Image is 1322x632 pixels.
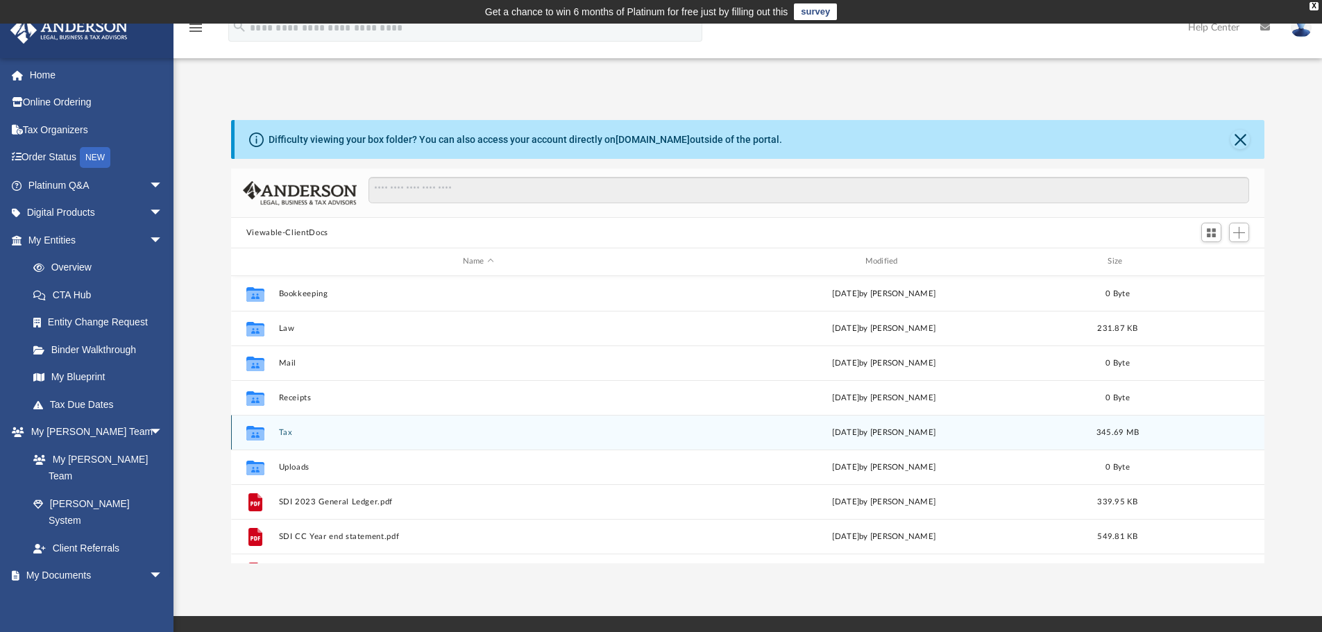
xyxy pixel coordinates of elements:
a: My Blueprint [19,364,177,391]
div: grid [231,276,1265,563]
div: NEW [80,147,110,168]
a: Client Referrals [19,534,177,562]
a: Tax Due Dates [19,391,184,418]
span: arrow_drop_down [149,562,177,590]
div: [DATE] by [PERSON_NAME] [684,391,1084,404]
input: Search files and folders [368,177,1249,203]
a: menu [187,26,204,36]
span: 0 Byte [1105,359,1130,366]
button: Mail [278,359,678,368]
a: survey [794,3,837,20]
a: Entity Change Request [19,309,184,336]
span: 0 Byte [1105,289,1130,297]
div: close [1310,2,1319,10]
button: Uploads [278,463,678,472]
button: Add [1229,223,1250,242]
span: 231.87 KB [1097,324,1137,332]
a: CTA Hub [19,281,184,309]
div: Get a chance to win 6 months of Platinum for free just by filling out this [485,3,788,20]
button: Tax [278,428,678,437]
button: Bookkeeping [278,289,678,298]
a: My [PERSON_NAME] Team [19,445,170,490]
a: Home [10,61,184,89]
a: My Documentsarrow_drop_down [10,562,177,590]
img: User Pic [1291,17,1312,37]
div: id [237,255,272,268]
div: Modified [684,255,1083,268]
span: 339.95 KB [1097,497,1137,505]
span: 345.69 MB [1096,428,1139,436]
div: [DATE] by [PERSON_NAME] [684,495,1084,508]
a: [PERSON_NAME] System [19,490,177,534]
button: Receipts [278,393,678,402]
div: [DATE] by [PERSON_NAME] [684,357,1084,369]
div: [DATE] by [PERSON_NAME] [684,461,1084,473]
i: menu [187,19,204,36]
i: search [232,19,247,34]
a: Order StatusNEW [10,144,184,172]
span: arrow_drop_down [149,226,177,255]
span: arrow_drop_down [149,171,177,200]
a: [DOMAIN_NAME] [616,134,690,145]
button: SDI 2023 General Ledger.pdf [278,497,678,506]
div: [DATE] by [PERSON_NAME] [684,530,1084,543]
a: My [PERSON_NAME] Teamarrow_drop_down [10,418,177,446]
button: Close [1230,130,1250,149]
span: 0 Byte [1105,463,1130,470]
button: SDI CC Year end statement.pdf [278,532,678,541]
a: Overview [19,254,184,282]
button: Switch to Grid View [1201,223,1222,242]
a: Digital Productsarrow_drop_down [10,199,184,227]
a: My Entitiesarrow_drop_down [10,226,184,254]
span: 0 Byte [1105,393,1130,401]
a: Tax Organizers [10,116,184,144]
span: 549.81 KB [1097,532,1137,540]
button: Viewable-ClientDocs [246,227,328,239]
span: arrow_drop_down [149,199,177,228]
div: id [1151,255,1248,268]
span: arrow_drop_down [149,418,177,447]
a: Binder Walkthrough [19,336,184,364]
a: Platinum Q&Aarrow_drop_down [10,171,184,199]
div: [DATE] by [PERSON_NAME] [684,426,1084,438]
div: Difficulty viewing your box folder? You can also access your account directly on outside of the p... [269,133,782,147]
div: Name [278,255,677,268]
button: Law [278,324,678,333]
a: Online Ordering [10,89,184,117]
div: Size [1090,255,1145,268]
img: Anderson Advisors Platinum Portal [6,17,132,44]
div: [DATE] by [PERSON_NAME] [684,322,1084,334]
div: [DATE] by [PERSON_NAME] [684,287,1084,300]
